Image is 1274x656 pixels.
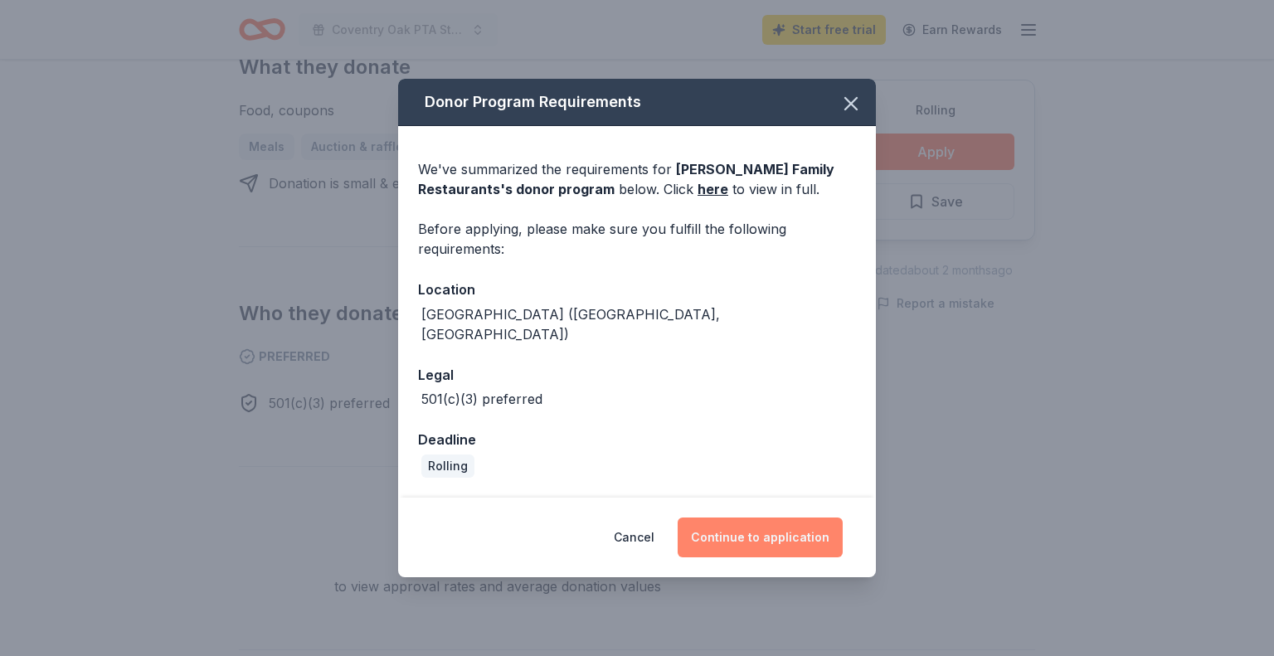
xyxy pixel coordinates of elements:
[418,159,856,199] div: We've summarized the requirements for below. Click to view in full.
[418,219,856,259] div: Before applying, please make sure you fulfill the following requirements:
[398,79,876,126] div: Donor Program Requirements
[698,179,728,199] a: here
[421,304,856,344] div: [GEOGRAPHIC_DATA] ([GEOGRAPHIC_DATA], [GEOGRAPHIC_DATA])
[421,389,542,409] div: 501(c)(3) preferred
[418,429,856,450] div: Deadline
[418,279,856,300] div: Location
[418,364,856,386] div: Legal
[678,518,843,557] button: Continue to application
[421,454,474,478] div: Rolling
[614,518,654,557] button: Cancel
